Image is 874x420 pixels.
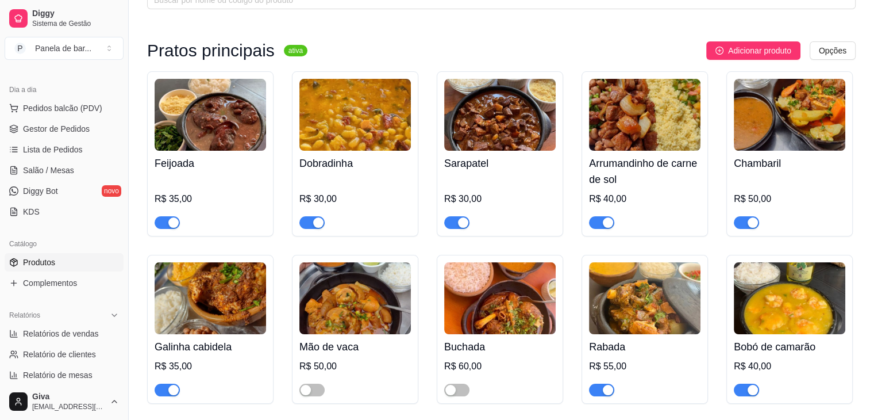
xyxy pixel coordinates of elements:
div: R$ 40,00 [734,360,845,373]
h4: Rabada [589,339,700,355]
span: Giva [32,392,105,402]
span: Adicionar produto [728,44,791,57]
span: Relatório de mesas [23,369,93,381]
div: R$ 30,00 [444,192,556,206]
div: R$ 50,00 [299,360,411,373]
span: Diggy Bot [23,185,58,197]
h4: Galinha cabidela [155,339,266,355]
div: R$ 35,00 [155,192,266,206]
div: R$ 35,00 [155,360,266,373]
span: plus-circle [715,47,723,55]
span: Diggy [32,9,119,19]
span: [EMAIL_ADDRESS][DOMAIN_NAME] [32,402,105,411]
img: product-image [444,79,556,151]
div: R$ 60,00 [444,360,556,373]
img: product-image [299,79,411,151]
a: DiggySistema de Gestão [5,5,124,32]
h4: Feijoada [155,155,266,171]
button: Select a team [5,37,124,60]
h4: Sarapatel [444,155,556,171]
img: product-image [589,262,700,334]
img: product-image [155,79,266,151]
div: Dia a dia [5,81,124,99]
a: Complementos [5,274,124,292]
h4: Chambaril [734,155,845,171]
span: Relatórios de vendas [23,328,99,339]
div: R$ 40,00 [589,192,700,206]
span: Gestor de Pedidos [23,123,90,135]
span: Relatório de clientes [23,349,96,360]
a: Gestor de Pedidos [5,120,124,138]
a: Diggy Botnovo [5,182,124,200]
h3: Pratos principais [147,44,275,58]
h4: Arrumandinho de carne de sol [589,155,700,188]
span: Relatórios [9,311,40,320]
button: Pedidos balcão (PDV) [5,99,124,117]
span: Produtos [23,257,55,268]
img: product-image [299,262,411,334]
a: Salão / Mesas [5,161,124,180]
button: Adicionar produto [706,41,800,60]
span: Complementos [23,277,77,289]
span: Salão / Mesas [23,165,74,176]
a: Produtos [5,253,124,272]
sup: ativa [284,45,307,56]
span: P [14,43,26,54]
span: Lista de Pedidos [23,144,83,155]
h4: Buchada [444,339,556,355]
a: Relatório de clientes [5,345,124,364]
a: Relatórios de vendas [5,324,124,343]
img: product-image [155,262,266,334]
button: Giva[EMAIL_ADDRESS][DOMAIN_NAME] [5,388,124,415]
a: KDS [5,203,124,221]
img: product-image [734,262,845,334]
span: Pedidos balcão (PDV) [23,102,102,114]
button: Opções [810,41,856,60]
div: Catálogo [5,235,124,253]
h4: Dobradinha [299,155,411,171]
div: R$ 30,00 [299,192,411,206]
img: product-image [734,79,845,151]
span: Sistema de Gestão [32,19,119,28]
img: product-image [444,262,556,334]
div: R$ 55,00 [589,360,700,373]
h4: Mão de vaca [299,339,411,355]
span: Opções [819,44,846,57]
h4: Bobó de camarão [734,339,845,355]
a: Lista de Pedidos [5,140,124,159]
div: Panela de bar ... [35,43,91,54]
span: KDS [23,206,40,217]
div: R$ 50,00 [734,192,845,206]
a: Relatório de mesas [5,366,124,384]
img: product-image [589,79,700,151]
